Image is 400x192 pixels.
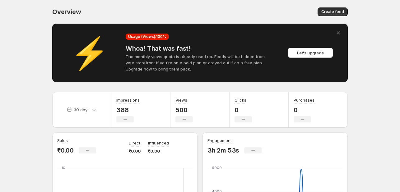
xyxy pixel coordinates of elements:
[294,106,314,114] p: 0
[74,107,90,113] p: 30 days
[62,166,65,170] text: 10
[321,9,344,14] span: Create feed
[58,50,121,56] div: ⚡
[57,137,68,144] h3: Sales
[212,166,222,170] text: 6000
[129,148,141,154] p: ₹0.00
[235,106,252,114] p: 0
[288,48,333,58] button: Let's upgrade
[126,53,274,72] p: The monthly views quota is already used up. Feeds will be hidden from your storefront if you're o...
[207,147,239,154] p: 3h 2m 53s
[116,97,140,103] h3: Impressions
[175,97,187,103] h3: Views
[175,106,193,114] p: 500
[334,29,343,37] button: Dismiss alert
[57,147,74,154] p: ₹0.00
[297,50,324,56] span: Let's upgrade
[116,106,140,114] p: 388
[235,97,246,103] h3: Clicks
[129,140,140,146] p: Direct
[126,45,274,52] h4: Whoa! That was fast!
[52,8,81,16] span: Overview
[148,148,169,154] p: ₹0.00
[126,34,169,40] div: Usage (Views): 100 %
[207,137,232,144] h3: Engagement
[318,7,348,16] button: Create feed
[294,97,314,103] h3: Purchases
[148,140,169,146] p: Influenced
